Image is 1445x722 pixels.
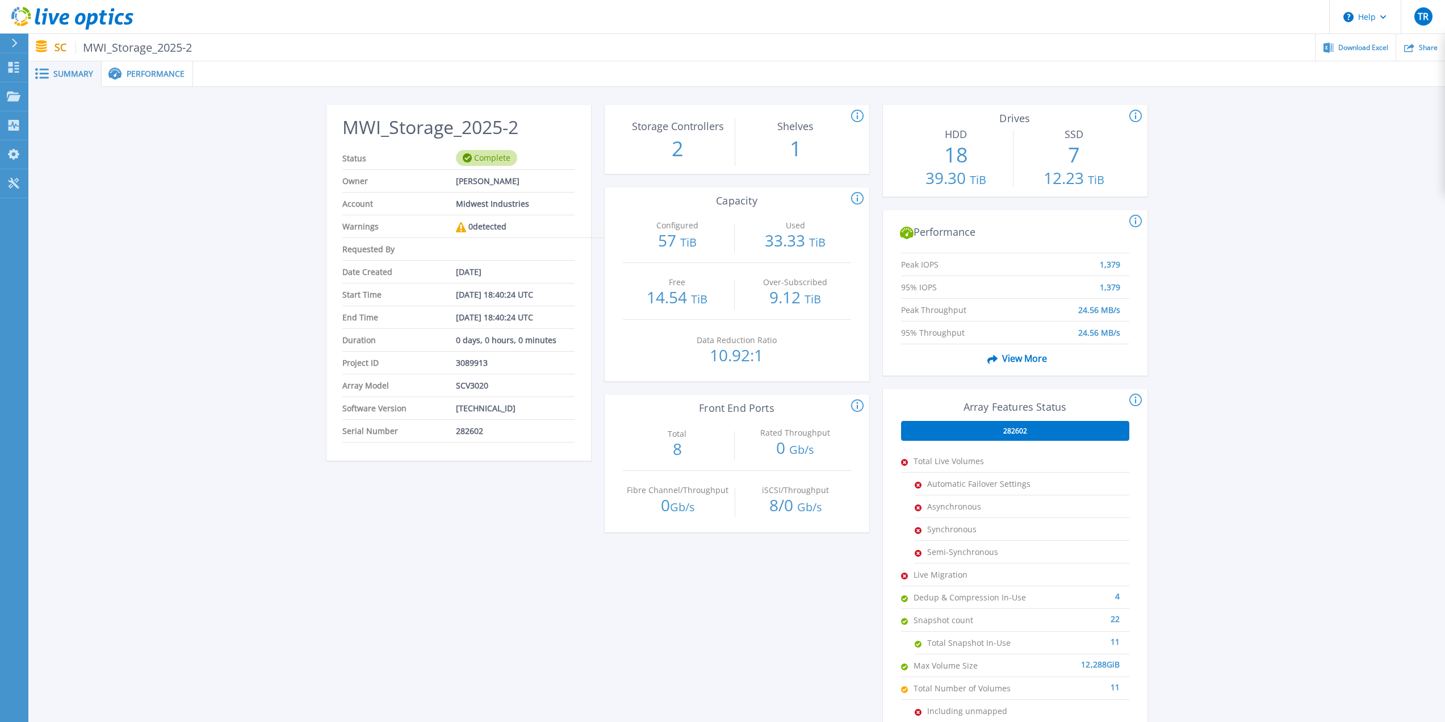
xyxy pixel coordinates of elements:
[1338,44,1388,51] span: Download Excel
[900,226,1130,240] h2: Performance
[342,329,456,351] span: Duration
[1418,12,1429,21] span: TR
[927,632,1041,654] span: Total Snapshot In-Use
[744,486,848,494] p: iSCSI/Throughput
[456,215,506,238] div: 0 detected
[55,41,192,54] p: SC
[625,222,729,229] p: Configured
[809,235,826,250] span: TiB
[342,261,456,283] span: Date Created
[743,222,847,229] p: Used
[342,397,456,419] span: Software Version
[1027,609,1120,620] div: 22
[983,348,1047,369] span: View More
[741,497,851,515] p: 8 / 0
[626,486,730,494] p: Fibre Channel/Throughput
[456,306,533,328] span: [DATE] 18:40:24 UTC
[670,499,695,515] span: Gb/s
[914,586,1027,608] span: Dedup & Compression In-Use
[623,289,732,307] p: 14.54
[901,276,1016,287] span: 95% IOPS
[623,134,732,164] p: 2
[927,541,1041,563] span: Semi-Synchronous
[456,420,483,442] span: 282602
[623,441,732,457] p: 8
[691,291,707,307] span: TiB
[1078,322,1120,332] span: 24.56 MB/s
[805,291,821,307] span: TiB
[1419,44,1438,51] span: Share
[1100,276,1120,287] span: 1,379
[1088,172,1104,187] span: TiB
[789,442,814,457] span: Gb/s
[901,170,1011,188] p: 39.30
[1019,140,1129,170] p: 7
[456,397,516,419] span: [TECHNICAL_ID]
[1078,299,1120,310] span: 24.56 MB/s
[685,336,789,344] p: Data Reduction Ratio
[76,41,192,54] span: MWI_Storage_2025-2
[623,232,732,251] p: 57
[456,261,481,283] span: [DATE]
[901,299,1016,310] span: Peak Throughput
[970,172,986,187] span: TiB
[901,128,1011,140] h3: HDD
[342,193,456,215] span: Account
[1027,677,1120,688] div: 11
[456,283,533,306] span: [DATE] 18:40:24 UTC
[743,278,847,286] p: Over-Subscribed
[342,170,456,192] span: Owner
[927,495,1041,517] span: Asynchronous
[456,374,488,397] span: SCV3020
[1003,427,1027,436] span: 282602
[342,420,456,442] span: Serial Number
[342,352,456,374] span: Project ID
[1100,253,1120,264] span: 1,379
[927,473,1041,495] span: Automatic Failover Settings
[625,430,729,438] p: Total
[456,170,520,192] span: [PERSON_NAME]
[626,121,730,131] p: Storage Controllers
[342,147,456,169] span: Status
[682,347,791,363] p: 10.92:1
[456,329,556,351] span: 0 days, 0 hours, 0 minutes
[901,401,1129,413] h3: Array Features Status
[927,518,1041,540] span: Synchronous
[1019,128,1129,140] h3: SSD
[740,289,850,307] p: 9.12
[342,215,456,237] span: Warnings
[901,253,1016,264] span: Peak IOPS
[625,278,729,286] p: Free
[914,654,1027,677] span: Max Volume Size
[342,117,574,138] h2: MWI_Storage_2025-2
[342,306,456,328] span: End Time
[342,374,456,397] span: Array Model
[740,232,850,251] p: 33.33
[914,609,1027,631] span: Snapshot count
[797,499,822,515] span: Gb/s
[1041,632,1120,643] div: 11
[914,450,1027,472] span: Total Live Volumes
[1019,170,1129,188] p: 12.23
[741,134,851,164] p: 1
[1027,654,1120,666] div: 12,288 GiB
[744,121,848,131] p: Shelves
[680,235,697,250] span: TiB
[456,352,488,374] span: 3089913
[456,193,529,215] span: Midwest Industries
[342,238,456,260] span: Requested By
[1027,586,1120,598] div: 4
[914,564,1027,586] span: Live Migration
[743,429,847,437] p: Rated Throughput
[927,700,1041,722] span: Including unmapped volumes
[740,440,850,458] p: 0
[901,140,1011,170] p: 18
[623,497,732,515] p: 0
[456,150,517,166] div: Complete
[127,70,185,78] span: Performance
[914,677,1027,699] span: Total Number of Volumes
[342,283,456,306] span: Start Time
[901,322,1016,332] span: 95% Throughput
[53,70,93,78] span: Summary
